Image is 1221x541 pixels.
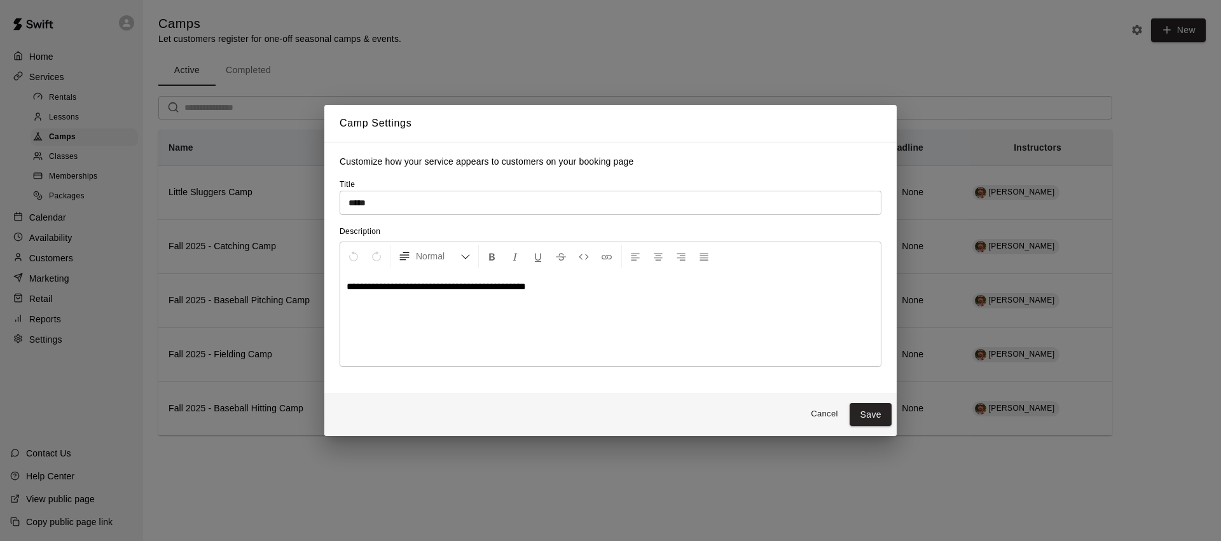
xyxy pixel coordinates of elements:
button: Undo [343,245,364,268]
button: Format Underline [527,245,549,268]
button: Insert Code [573,245,595,268]
button: Insert Link [596,245,617,268]
span: Description [340,227,380,236]
button: Left Align [624,245,646,268]
span: Normal [416,250,460,263]
button: Format Bold [481,245,503,268]
button: Center Align [647,245,669,268]
button: Format Italics [504,245,526,268]
button: Right Align [670,245,692,268]
span: Title [340,180,355,189]
button: Formatting Options [393,245,476,268]
h2: Camp Settings [324,105,897,142]
button: Cancel [804,404,845,424]
button: Format Strikethrough [550,245,572,268]
button: Redo [366,245,387,268]
button: Justify Align [693,245,715,268]
button: Save [850,403,892,427]
p: Customize how your service appears to customers on your booking page [340,155,881,168]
